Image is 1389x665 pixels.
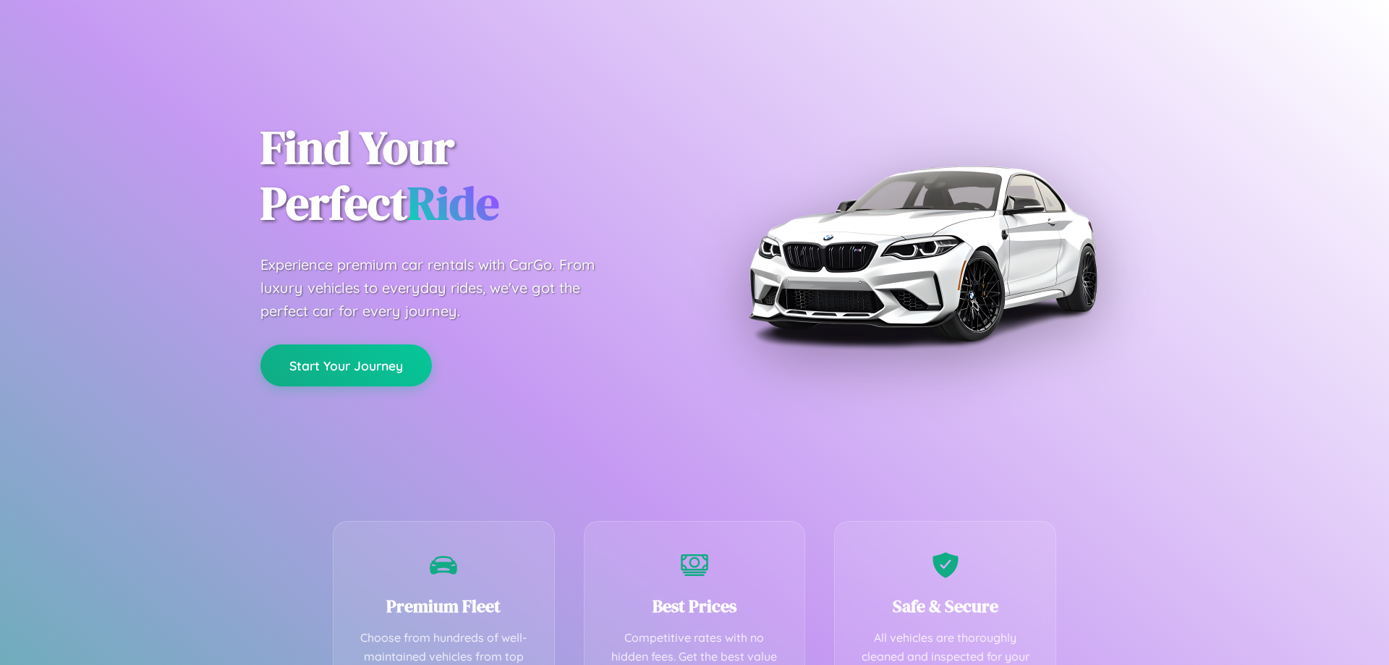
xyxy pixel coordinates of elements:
[857,594,1034,618] h3: Safe & Secure
[407,171,499,234] span: Ride
[260,120,673,232] h1: Find Your Perfect
[260,344,432,386] button: Start Your Journey
[355,594,532,618] h3: Premium Fleet
[260,253,622,323] p: Experience premium car rentals with CarGo. From luxury vehicles to everyday rides, we've got the ...
[606,594,783,618] h3: Best Prices
[742,72,1103,434] img: Premium BMW car rental vehicle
